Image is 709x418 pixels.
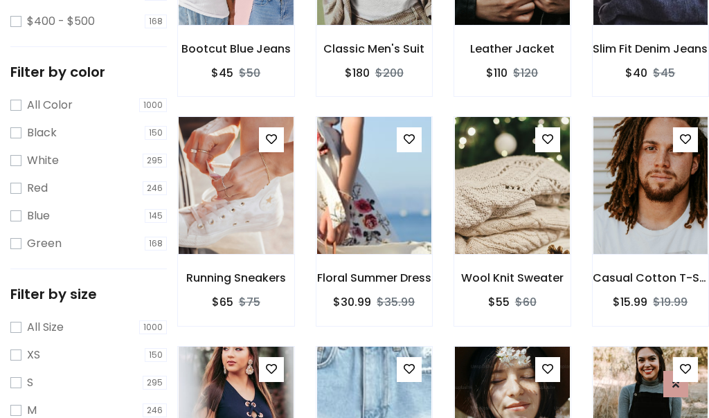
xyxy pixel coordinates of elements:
h6: $40 [625,66,647,80]
h6: Running Sneakers [178,271,294,284]
span: 150 [145,126,167,140]
span: 295 [143,376,167,390]
h6: $45 [211,66,233,80]
h5: Filter by color [10,64,167,80]
h6: $55 [488,296,510,309]
h6: $110 [486,66,508,80]
span: 295 [143,154,167,167]
span: 246 [143,181,167,195]
del: $35.99 [377,294,415,310]
h6: $30.99 [333,296,371,309]
h6: Floral Summer Dress [316,271,433,284]
del: $60 [515,294,537,310]
del: $120 [513,65,538,81]
span: 1000 [139,98,167,112]
span: 1000 [139,320,167,334]
del: $45 [653,65,675,81]
h6: Casual Cotton T-Shirt [593,271,709,284]
h6: Classic Men's Suit [316,42,433,55]
h5: Filter by size [10,286,167,302]
span: 150 [145,348,167,362]
del: $200 [375,65,404,81]
del: $75 [239,294,260,310]
label: $400 - $500 [27,13,95,30]
del: $50 [239,65,260,81]
h6: Bootcut Blue Jeans [178,42,294,55]
span: 168 [145,237,167,251]
h6: Leather Jacket [454,42,571,55]
label: All Size [27,319,64,336]
span: 145 [145,209,167,223]
h6: Slim Fit Denim Jeans [593,42,709,55]
h6: $65 [212,296,233,309]
label: All Color [27,97,73,113]
h6: $15.99 [613,296,647,309]
label: Blue [27,208,50,224]
del: $19.99 [653,294,688,310]
label: XS [27,347,40,363]
h6: Wool Knit Sweater [454,271,571,284]
label: S [27,374,33,391]
label: White [27,152,59,169]
h6: $180 [345,66,370,80]
label: Green [27,235,62,252]
span: 246 [143,403,167,417]
label: Black [27,125,57,141]
label: Red [27,180,48,197]
span: 168 [145,15,167,28]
